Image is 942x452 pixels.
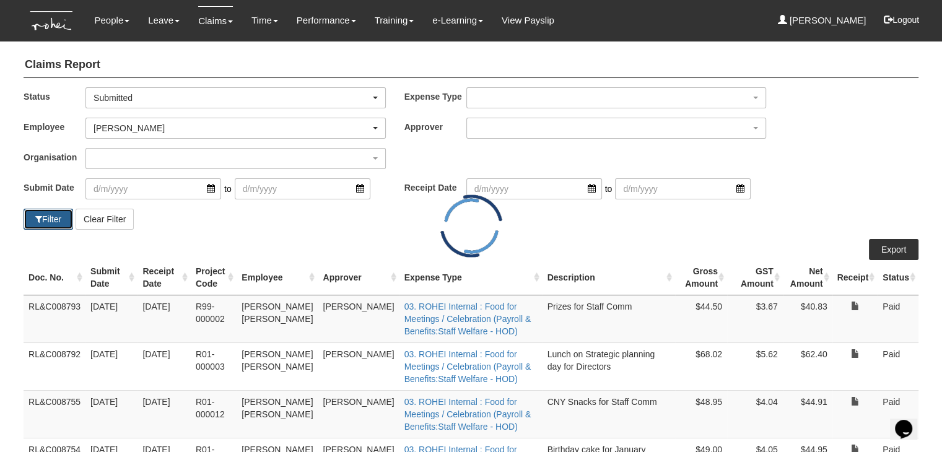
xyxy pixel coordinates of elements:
[237,390,318,438] td: [PERSON_NAME] [PERSON_NAME]
[94,122,370,134] div: [PERSON_NAME]
[783,342,832,390] td: $62.40
[95,6,130,35] a: People
[404,397,531,432] a: 03. ROHEI Internal : Food for Meetings / Celebration (Payroll & Benefits:Staff Welfare - HOD)
[875,5,928,35] button: Logout
[198,6,233,35] a: Claims
[94,92,370,104] div: Submitted
[137,390,191,438] td: [DATE]
[502,6,554,35] a: View Payslip
[783,295,832,342] td: $40.83
[878,260,918,295] th: Status : activate to sort column ascending
[832,260,878,295] th: Receipt : activate to sort column ascending
[191,295,237,342] td: R99-000002
[85,342,137,390] td: [DATE]
[375,6,414,35] a: Training
[24,118,85,136] label: Employee
[466,178,602,199] input: d/m/yyyy
[318,260,399,295] th: Approver : activate to sort column ascending
[24,87,85,105] label: Status
[727,390,783,438] td: $4.04
[137,342,191,390] td: [DATE]
[543,260,675,295] th: Description : activate to sort column ascending
[85,178,221,199] input: d/m/yyyy
[615,178,751,199] input: d/m/yyyy
[85,118,386,139] button: [PERSON_NAME]
[318,342,399,390] td: [PERSON_NAME]
[137,260,191,295] th: Receipt Date : activate to sort column ascending
[137,295,191,342] td: [DATE]
[675,260,727,295] th: Gross Amount : activate to sort column ascending
[727,342,783,390] td: $5.62
[404,302,531,336] a: 03. ROHEI Internal : Food for Meetings / Celebration (Payroll & Benefits:Staff Welfare - HOD)
[727,295,783,342] td: $3.67
[543,342,675,390] td: Lunch on Strategic planning day for Directors
[675,295,727,342] td: $44.50
[24,178,85,196] label: Submit Date
[783,260,832,295] th: Net Amount : activate to sort column ascending
[191,390,237,438] td: R01-000012
[783,390,832,438] td: $44.91
[148,6,180,35] a: Leave
[890,402,930,440] iframe: chat widget
[237,342,318,390] td: [PERSON_NAME] [PERSON_NAME]
[24,260,85,295] th: Doc. No. : activate to sort column ascending
[778,6,866,35] a: [PERSON_NAME]
[191,260,237,295] th: Project Code : activate to sort column ascending
[76,209,134,230] button: Clear Filter
[878,295,918,342] td: Paid
[251,6,278,35] a: Time
[318,390,399,438] td: [PERSON_NAME]
[878,390,918,438] td: Paid
[237,295,318,342] td: [PERSON_NAME] [PERSON_NAME]
[878,342,918,390] td: Paid
[24,390,85,438] td: RL&C008755
[602,178,616,199] span: to
[432,6,483,35] a: e-Learning
[191,342,237,390] td: R01-000003
[24,342,85,390] td: RL&C008792
[675,342,727,390] td: $68.02
[675,390,727,438] td: $48.95
[543,390,675,438] td: CNY Snacks for Staff Comm
[85,390,137,438] td: [DATE]
[85,260,137,295] th: Submit Date : activate to sort column ascending
[24,295,85,342] td: RL&C008793
[85,87,386,108] button: Submitted
[543,295,675,342] td: Prizes for Staff Comm
[24,53,918,78] h4: Claims Report
[869,239,918,260] a: Export
[235,178,370,199] input: d/m/yyyy
[237,260,318,295] th: Employee : activate to sort column ascending
[404,87,466,105] label: Expense Type
[404,178,466,196] label: Receipt Date
[318,295,399,342] td: [PERSON_NAME]
[24,148,85,166] label: Organisation
[221,178,235,199] span: to
[404,118,466,136] label: Approver
[404,349,531,384] a: 03. ROHEI Internal : Food for Meetings / Celebration (Payroll & Benefits:Staff Welfare - HOD)
[297,6,356,35] a: Performance
[24,209,73,230] button: Filter
[399,260,543,295] th: Expense Type : activate to sort column ascending
[85,295,137,342] td: [DATE]
[727,260,783,295] th: GST Amount : activate to sort column ascending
